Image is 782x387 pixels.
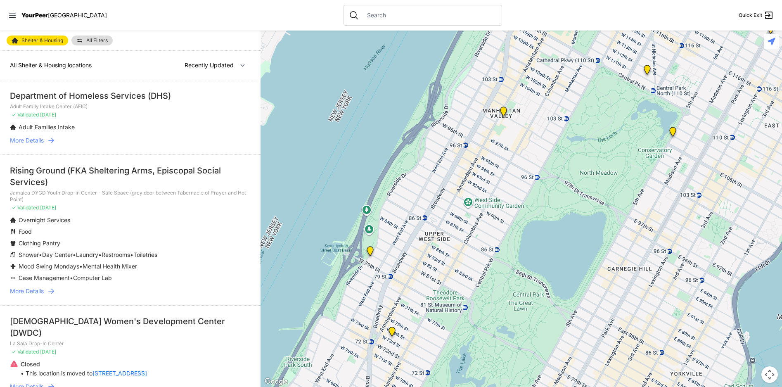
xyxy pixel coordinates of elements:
[387,327,397,340] div: Hamilton Senior Center
[70,274,73,281] span: •
[263,376,290,387] a: Open this area in Google Maps (opens a new window)
[10,62,92,69] span: All Shelter & Housing locations
[21,38,63,43] span: Shelter & Housing
[10,103,251,110] p: Adult Family Intake Center (AFIC)
[10,316,251,339] div: [DEMOGRAPHIC_DATA] Women's Development Center (DWDC)
[21,13,107,18] a: YourPeer[GEOGRAPHIC_DATA]
[362,11,497,19] input: Search
[21,369,147,378] p: • This location is moved to
[133,251,157,258] span: Toiletries
[12,204,39,211] span: ✓ Validated
[761,366,778,383] button: Map camera controls
[48,12,107,19] span: [GEOGRAPHIC_DATA]
[10,165,251,188] div: Rising Ground (FKA Sheltering Arms, Episcopal Social Services)
[76,251,98,258] span: Laundry
[7,36,68,45] a: Shelter & Housing
[10,340,251,347] p: La Sala Drop-In Center
[19,274,70,281] span: Case Management
[10,136,251,145] a: More Details
[739,10,774,20] a: Quick Exit
[19,216,70,223] span: Overnight Services
[10,287,44,295] span: More Details
[10,90,251,102] div: Department of Homeless Services (DHS)
[19,263,79,270] span: Mood Swing Mondays
[86,38,108,43] span: All Filters
[12,112,39,118] span: ✓ Validated
[42,251,73,258] span: Day Center
[40,349,56,355] span: [DATE]
[71,36,113,45] a: All Filters
[40,112,56,118] span: [DATE]
[73,251,76,258] span: •
[83,263,137,270] span: Mental Health Mixer
[498,107,509,120] div: Trinity Lutheran Church
[19,251,39,258] span: Shower
[19,240,60,247] span: Clothing Pantry
[130,251,133,258] span: •
[365,246,375,259] div: Administrative Office, No Walk-Ins
[79,263,83,270] span: •
[102,251,130,258] span: Restrooms
[12,349,39,355] span: ✓ Validated
[10,136,44,145] span: More Details
[10,287,251,295] a: More Details
[21,360,147,368] p: Closed
[642,65,652,78] div: 820 MRT Residential Chemical Dependence Treatment Program
[40,204,56,211] span: [DATE]
[263,376,290,387] img: Google
[10,190,251,203] p: Jamaica DYCD Youth Drop-in Center - Safe Space (grey door between Tabernacle of Prayer and Hot Po...
[39,251,42,258] span: •
[739,12,762,19] span: Quick Exit
[19,123,75,131] span: Adult Families Intake
[21,12,48,19] span: YourPeer
[98,251,102,258] span: •
[73,274,112,281] span: Computer Lab
[92,369,147,378] a: [STREET_ADDRESS]
[19,228,32,235] span: Food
